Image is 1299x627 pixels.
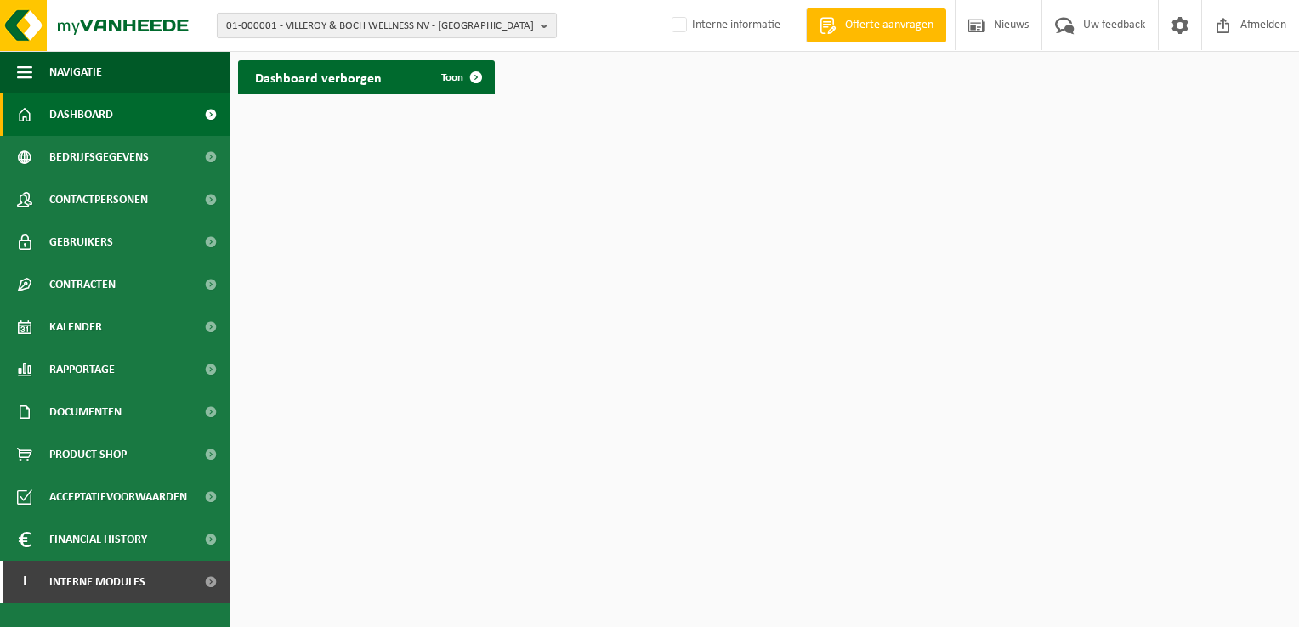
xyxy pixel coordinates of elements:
[49,433,127,476] span: Product Shop
[841,17,938,34] span: Offerte aanvragen
[49,178,148,221] span: Contactpersonen
[238,60,399,93] h2: Dashboard verborgen
[428,60,493,94] a: Toon
[806,8,946,42] a: Offerte aanvragen
[49,306,102,348] span: Kalender
[49,263,116,306] span: Contracten
[49,561,145,603] span: Interne modules
[49,51,102,93] span: Navigatie
[49,518,147,561] span: Financial History
[49,476,187,518] span: Acceptatievoorwaarden
[49,136,149,178] span: Bedrijfsgegevens
[217,13,557,38] button: 01-000001 - VILLEROY & BOCH WELLNESS NV - [GEOGRAPHIC_DATA]
[17,561,32,603] span: I
[49,348,115,391] span: Rapportage
[49,391,122,433] span: Documenten
[226,14,534,39] span: 01-000001 - VILLEROY & BOCH WELLNESS NV - [GEOGRAPHIC_DATA]
[668,13,780,38] label: Interne informatie
[49,93,113,136] span: Dashboard
[441,72,463,83] span: Toon
[49,221,113,263] span: Gebruikers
